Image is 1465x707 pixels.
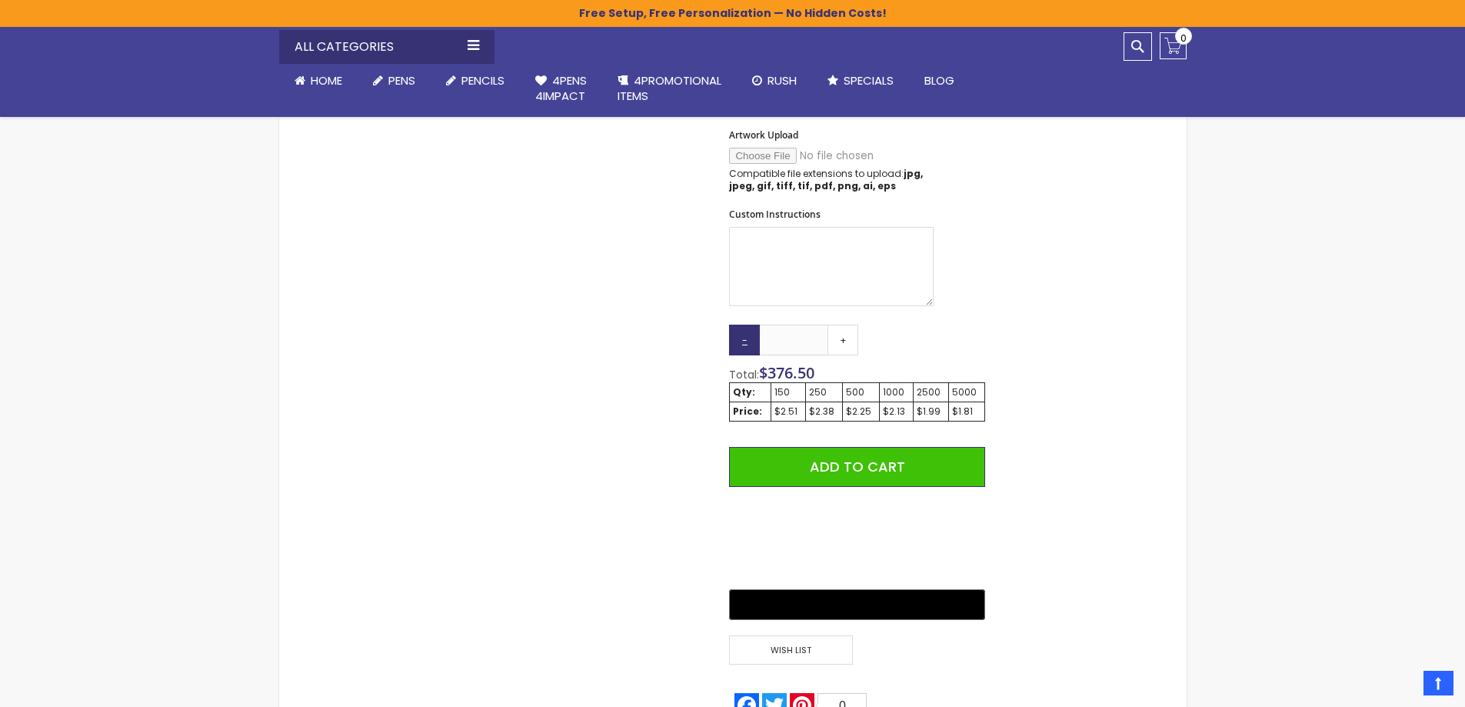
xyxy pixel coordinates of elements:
[952,386,981,399] div: 5000
[774,386,802,399] div: 150
[729,499,984,579] iframe: PayPal
[388,72,415,88] span: Pens
[729,167,923,192] strong: jpg, jpeg, gif, tiff, tif, pdf, png, ai, eps
[846,386,876,399] div: 500
[431,64,520,98] a: Pencils
[767,72,797,88] span: Rush
[729,447,984,487] button: Add to Cart
[461,72,504,88] span: Pencils
[883,405,910,418] div: $2.13
[909,64,970,98] a: Blog
[924,72,954,88] span: Blog
[917,386,945,399] div: 2500
[358,64,431,98] a: Pens
[809,386,839,399] div: 250
[767,362,814,383] span: 376.50
[729,367,759,382] span: Total:
[520,64,602,114] a: 4Pens4impact
[917,405,945,418] div: $1.99
[844,72,894,88] span: Specials
[311,72,342,88] span: Home
[279,30,494,64] div: All Categories
[846,405,876,418] div: $2.25
[737,64,812,98] a: Rush
[1180,31,1187,45] span: 0
[729,168,934,192] p: Compatible file extensions to upload:
[759,362,814,383] span: $
[279,64,358,98] a: Home
[774,405,802,418] div: $2.51
[535,72,587,104] span: 4Pens 4impact
[729,325,760,355] a: -
[733,385,755,399] strong: Qty:
[952,405,981,418] div: $1.81
[729,128,798,142] span: Artwork Upload
[729,635,857,665] a: Wish List
[810,457,905,476] span: Add to Cart
[1160,32,1187,59] a: 0
[729,208,821,221] span: Custom Instructions
[729,635,852,665] span: Wish List
[602,64,737,114] a: 4PROMOTIONALITEMS
[812,64,909,98] a: Specials
[729,589,984,620] button: Buy with GPay
[1338,665,1465,707] iframe: Google Customer Reviews
[618,72,721,104] span: 4PROMOTIONAL ITEMS
[827,325,858,355] a: +
[883,386,910,399] div: 1000
[733,405,762,418] strong: Price:
[809,405,839,418] div: $2.38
